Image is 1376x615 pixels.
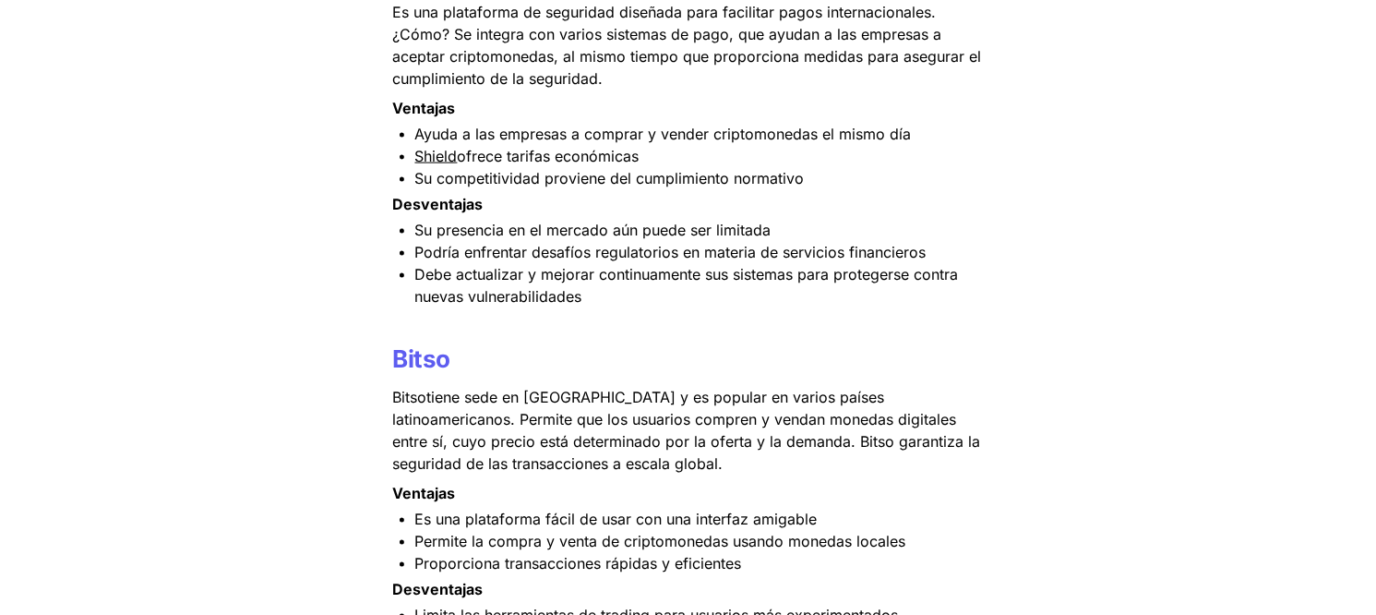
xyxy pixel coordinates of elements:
span: Su competitividad proviene del cumplimiento normativo [415,168,805,187]
span: Podría enfrentar desafíos regulatorios en materia de servicios financieros [415,242,927,260]
span: Es una plataforma fácil de usar con una interfaz amigable [415,509,818,527]
span: ofrece tarifas económicas [458,146,640,164]
span: Permite la compra y venta de criptomonedas usando monedas locales [415,531,906,549]
strong: Ventajas [393,483,456,501]
span: Debe actualizar y mejorar continuamente sus sistemas para protegerse contra nuevas vulnerabilidades [415,264,963,305]
span: Es una plataforma de seguridad diseñada para facilitar pagos internacionales. ¿Cómo? Se integra c... [393,2,987,87]
u: Shield [415,146,458,164]
strong: Desventajas [393,579,484,597]
span: tiene sede en [GEOGRAPHIC_DATA] y es popular en varios países latinoamericanos. Permite que los u... [393,387,986,472]
span: Ayuda a las empresas a comprar y vender criptomonedas el mismo día [415,124,912,142]
strong: Desventajas [393,194,484,212]
span: Su presencia en el mercado aún puede ser limitada [415,220,772,238]
a: Bitso [393,344,451,372]
span: Proporciona transacciones rápidas y eficientes [415,553,742,572]
strong: Ventajas [393,98,456,116]
span: Bitso [393,387,427,405]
